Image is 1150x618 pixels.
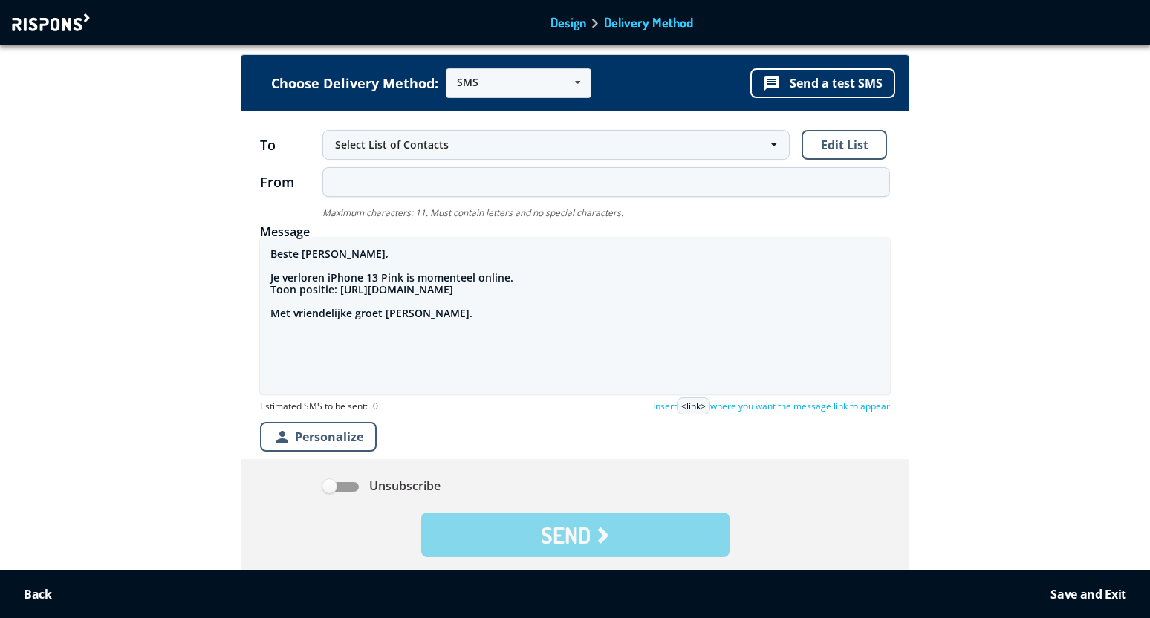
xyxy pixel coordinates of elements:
[260,238,890,394] textarea: Beste [PERSON_NAME], Je verloren iPhone 13 Pink is momenteel online. Toon positie: [URL][DOMAIN_N...
[677,397,710,414] span: <link>
[24,586,52,602] span: Back
[273,428,291,446] i: person
[260,399,378,414] span: Estimated SMS to be sent:
[1050,587,1126,602] div: Save and Exit
[750,68,895,98] button: messageSend a test SMS
[271,77,438,90] span: Choose Delivery Method:
[260,226,890,238] div: Message
[550,16,586,29] a: Design
[373,399,378,414] span: 0
[604,16,693,29] a: Delivery Method
[322,208,890,218] div: Maximum characters: 11. Must contain letters and no special characters.
[260,137,322,152] span: To
[260,422,377,452] button: personPersonalize
[457,77,478,88] div: SMS
[322,478,441,494] label: Unsubscribe
[260,175,322,189] div: From
[802,130,887,160] button: Edit List
[763,74,781,92] i: message
[653,397,890,414] p: Insert where you want the message link to appear
[335,137,762,152] div: Select List of Contacts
